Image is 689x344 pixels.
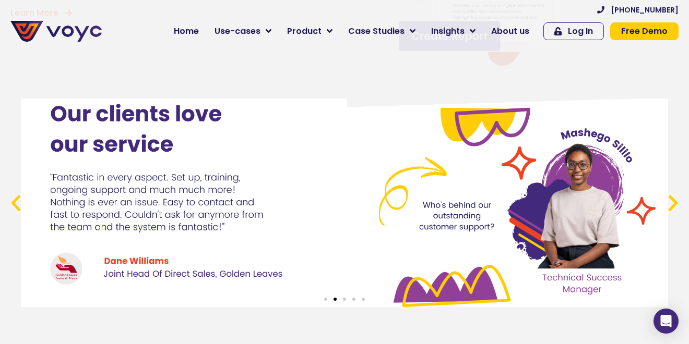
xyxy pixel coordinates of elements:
a: Use-cases [207,21,279,42]
a: Log In [543,22,604,40]
a: [PHONE_NUMBER] [597,6,679,14]
span: Go to slide 4 [352,298,355,301]
div: 2 / 5 [21,99,668,307]
span: About us [491,25,529,38]
span: Log In [568,27,593,35]
span: Free Demo [621,27,668,35]
span: Go to slide 5 [362,298,365,301]
div: Slides [21,99,668,307]
a: Case Studies [340,21,423,42]
img: voyc-full-logo [10,21,102,42]
span: Product [287,25,322,38]
span: Go to slide 3 [343,298,346,301]
span: Insights [431,25,465,38]
a: Insights [423,21,483,42]
div: Previous slide [5,192,27,214]
span: Job title [138,84,174,96]
div: Next slide [662,192,684,214]
span: Go to slide 1 [324,298,327,301]
a: Privacy Policy [215,217,264,227]
div: Open Intercom Messenger [654,309,679,334]
a: Home [166,21,207,42]
span: Go to slide 2 [334,298,337,301]
a: About us [483,21,537,42]
a: Free Demo [610,22,679,40]
span: Home [174,25,199,38]
span: Use-cases [215,25,260,38]
span: Case Studies [348,25,405,38]
a: Product [279,21,340,42]
span: [PHONE_NUMBER] [611,6,679,14]
span: Phone [138,42,164,54]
